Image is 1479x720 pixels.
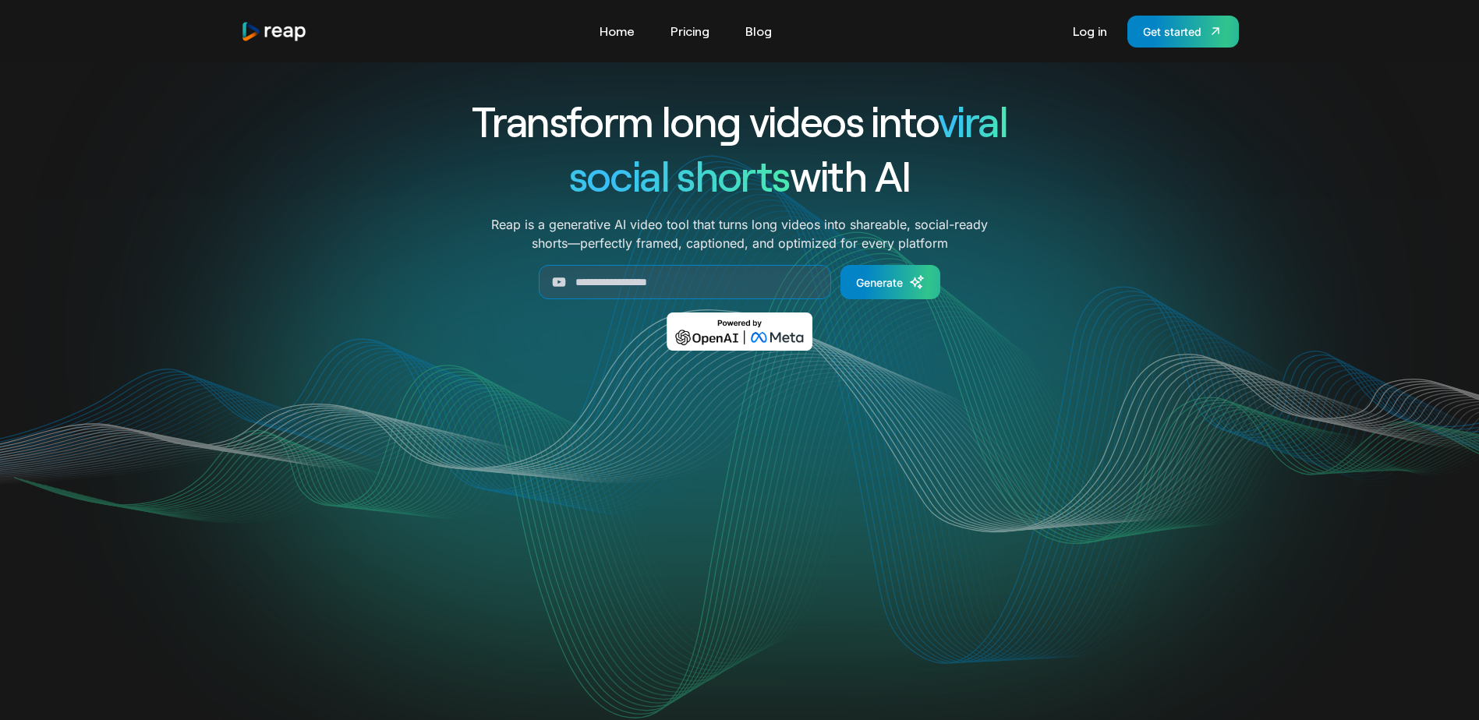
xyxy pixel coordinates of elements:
[416,265,1064,299] form: Generate Form
[416,148,1064,203] h1: with AI
[241,21,308,42] a: home
[416,94,1064,148] h1: Transform long videos into
[840,265,940,299] a: Generate
[592,19,642,44] a: Home
[1127,16,1239,48] a: Get started
[1143,23,1201,40] div: Get started
[491,215,988,252] p: Reap is a generative AI video tool that turns long videos into shareable, social-ready shorts—per...
[569,150,790,200] span: social shorts
[856,274,903,291] div: Generate
[938,95,1007,146] span: viral
[663,19,717,44] a: Pricing
[738,19,780,44] a: Blog
[1065,19,1115,44] a: Log in
[426,373,1053,687] video: Your browser does not support the video tag.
